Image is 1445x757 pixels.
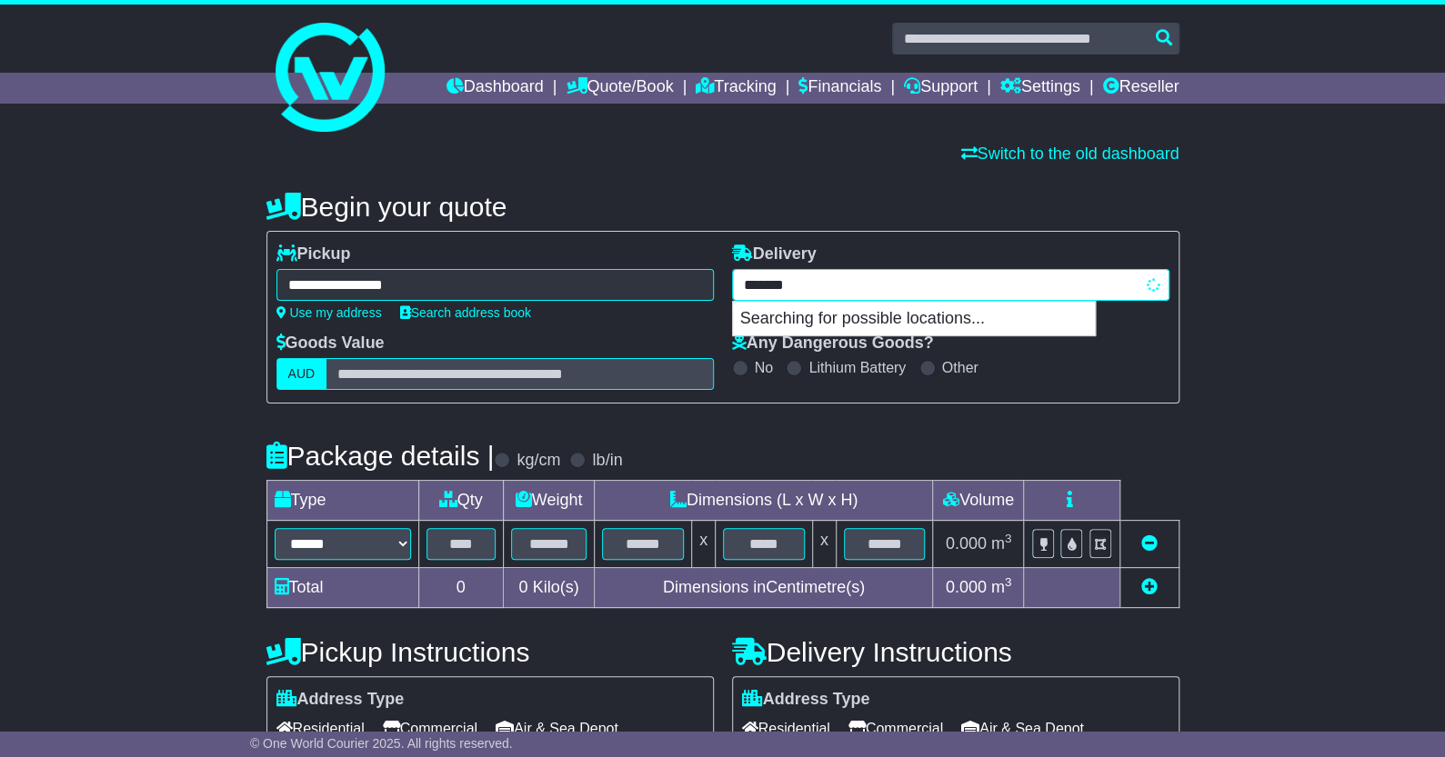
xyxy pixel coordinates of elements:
a: Remove this item [1141,534,1158,553]
a: Reseller [1102,73,1179,104]
label: Address Type [742,690,870,710]
typeahead: Please provide city [732,269,1169,301]
td: 0 [418,568,503,608]
h4: Delivery Instructions [732,637,1179,667]
span: Residential [742,714,830,742]
label: Any Dangerous Goods? [732,334,934,354]
label: kg/cm [517,451,560,471]
span: 0 [518,578,527,596]
a: Use my address [276,305,382,320]
label: Delivery [732,244,817,264]
a: Tracking [696,73,776,104]
h4: Pickup Instructions [266,637,714,667]
td: Dimensions in Centimetre(s) [595,568,933,608]
td: Type [266,481,418,521]
label: Other [942,359,978,376]
td: x [812,521,836,568]
span: Air & Sea Depot [961,714,1084,742]
a: Search address book [400,305,531,320]
td: Dimensions (L x W x H) [595,481,933,521]
label: Pickup [276,244,351,264]
sup: 3 [1005,532,1012,545]
label: lb/in [592,451,622,471]
td: x [692,521,716,568]
h4: Begin your quote [266,192,1179,222]
label: AUD [276,358,327,390]
h4: Package details | [266,441,495,471]
span: m [991,578,1012,596]
a: Switch to the old dashboard [960,144,1179,163]
span: Air & Sea Depot [496,714,618,742]
span: Commercial [848,714,943,742]
span: Residential [276,714,365,742]
a: Financials [798,73,881,104]
label: No [755,359,773,376]
label: Address Type [276,690,405,710]
td: Volume [933,481,1024,521]
span: 0.000 [946,578,987,596]
a: Settings [1000,73,1080,104]
label: Lithium Battery [808,359,906,376]
td: Weight [503,481,595,521]
a: Dashboard [447,73,544,104]
td: Total [266,568,418,608]
span: m [991,534,1012,553]
td: Kilo(s) [503,568,595,608]
a: Quote/Book [566,73,673,104]
p: Searching for possible locations... [733,302,1095,336]
span: Commercial [383,714,477,742]
sup: 3 [1005,575,1012,589]
a: Add new item [1141,578,1158,596]
span: © One World Courier 2025. All rights reserved. [250,736,513,751]
span: 0.000 [946,534,987,553]
td: Qty [418,481,503,521]
a: Support [904,73,978,104]
label: Goods Value [276,334,385,354]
